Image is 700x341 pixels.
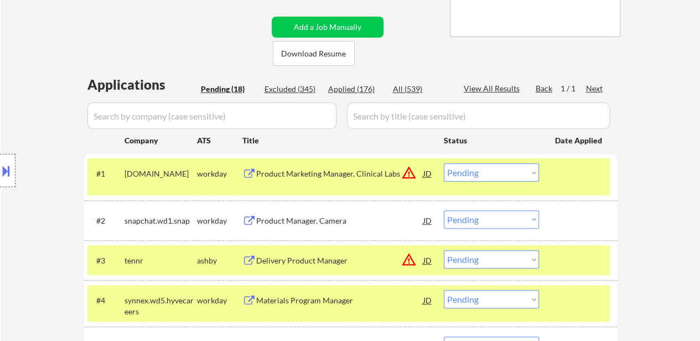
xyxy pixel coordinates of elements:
div: JD [422,250,433,270]
div: Pending (18) [201,84,256,95]
div: JD [422,210,433,230]
div: Status [444,130,539,150]
div: workday [197,295,242,306]
div: JD [422,163,433,183]
div: workday [197,168,242,179]
div: Title [242,135,433,146]
div: #4 [96,295,116,306]
div: synnex.wd5.hyvecareers [125,295,197,317]
div: workday [197,215,242,226]
button: warning_amber [401,165,417,180]
div: 1 / 1 [561,83,586,94]
div: JD [422,290,433,310]
div: ATS [197,135,242,146]
div: Materials Program Manager [256,295,423,306]
div: All (539) [393,84,448,95]
button: warning_amber [401,252,417,267]
input: Search by title (case sensitive) [347,102,610,129]
input: Search by company (case sensitive) [87,102,336,129]
button: Add a Job Manually [272,17,383,38]
div: Excluded (345) [265,84,320,95]
div: Product Manager, Camera [256,215,423,226]
div: ashby [197,255,242,266]
div: Next [586,83,604,94]
div: Product Marketing Manager, Clinical Labs [256,168,423,179]
div: View All Results [464,83,523,94]
button: Download Resume [273,41,355,66]
div: Delivery Product Manager [256,255,423,266]
div: Applied (176) [328,84,383,95]
div: Back [536,83,553,94]
div: Date Applied [555,135,604,146]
